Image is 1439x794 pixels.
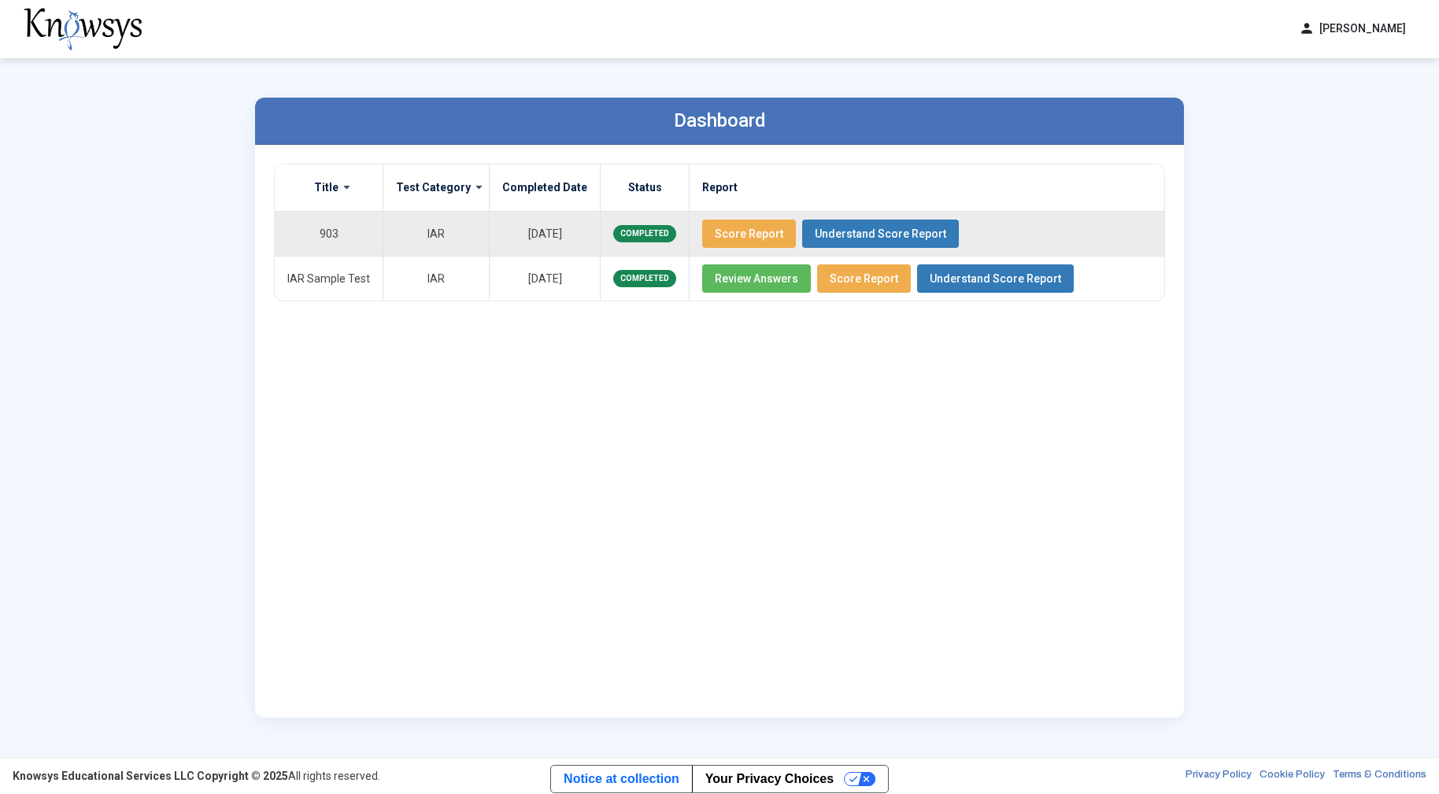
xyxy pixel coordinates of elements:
td: IAR [383,211,490,256]
a: Terms & Conditions [1333,768,1426,784]
span: Score Report [830,272,898,285]
button: Your Privacy Choices [692,766,888,792]
button: Score Report [702,220,796,248]
span: Understand Score Report [815,227,946,240]
td: IAR Sample Test [275,256,383,301]
span: COMPLETED [613,270,676,287]
th: Status [601,164,690,212]
a: Privacy Policy [1186,768,1252,784]
span: Score Report [715,227,783,240]
td: 903 [275,211,383,256]
td: [DATE] [490,256,601,301]
label: Dashboard [674,109,766,131]
td: IAR [383,256,490,301]
label: Title [314,180,338,194]
th: Report [690,164,1165,212]
button: Understand Score Report [917,264,1074,293]
strong: Knowsys Educational Services LLC Copyright © 2025 [13,770,288,782]
img: knowsys-logo.png [24,8,142,50]
span: Understand Score Report [930,272,1061,285]
button: Understand Score Report [802,220,959,248]
button: person[PERSON_NAME] [1289,16,1415,42]
span: COMPLETED [613,225,676,242]
a: Notice at collection [551,766,692,792]
div: All rights reserved. [13,768,380,784]
label: Test Category [396,180,471,194]
span: person [1299,20,1315,37]
label: Completed Date [502,180,587,194]
button: Review Answers [702,264,811,293]
span: Review Answers [715,272,798,285]
a: Cookie Policy [1260,768,1325,784]
button: Score Report [817,264,911,293]
td: [DATE] [490,211,601,256]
